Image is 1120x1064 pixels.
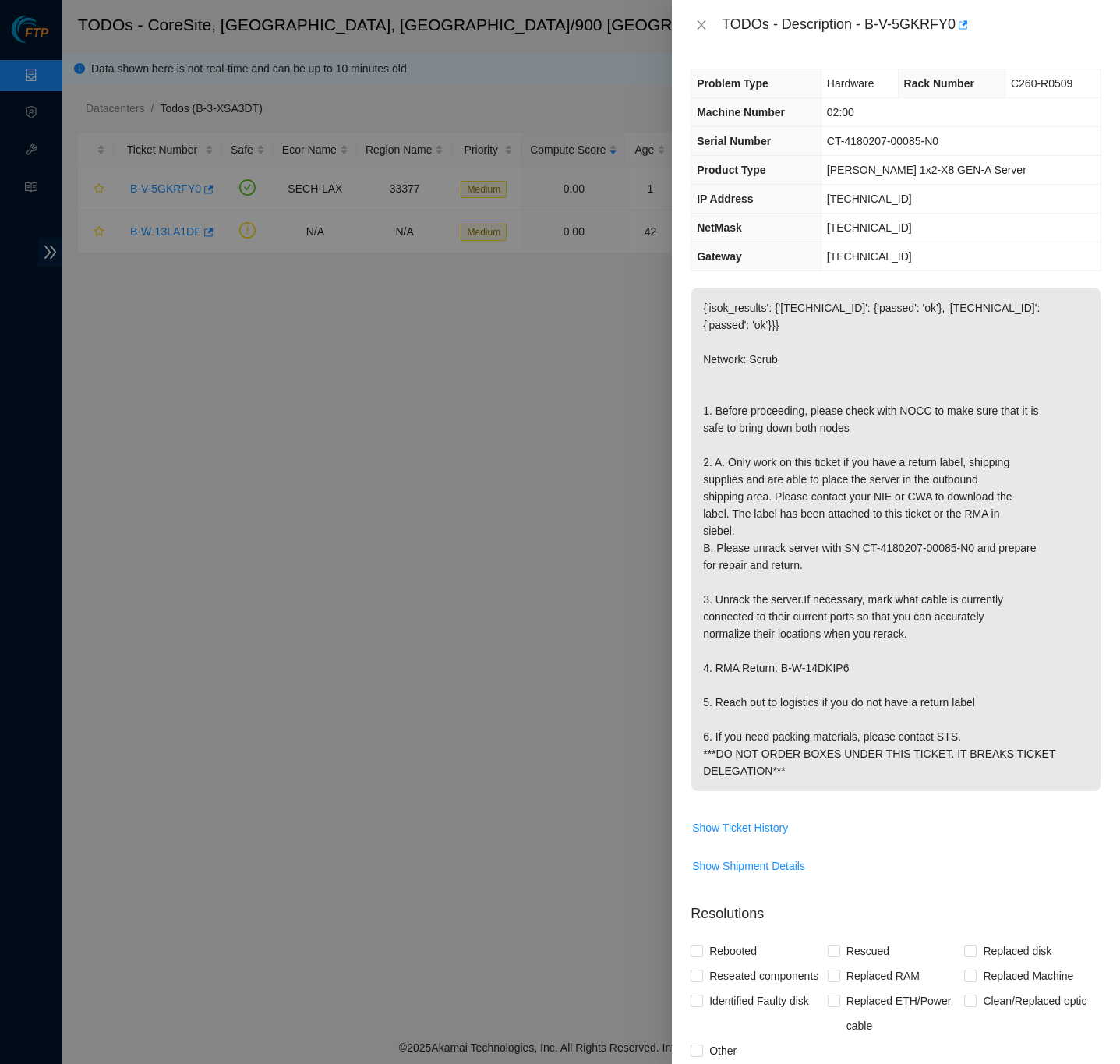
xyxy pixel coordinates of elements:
span: Replaced ETH/Power cable [840,988,965,1038]
p: Resolutions [691,891,1101,924]
button: Show Shipment Details [691,854,806,878]
span: Rebooted [703,939,763,963]
span: Identified Faulty disk [703,988,815,1013]
span: Machine Number [697,106,785,118]
span: Problem Type [697,77,768,90]
span: CT-4180207-00085-N0 [827,135,938,147]
button: Show Ticket History [691,815,789,840]
span: Show Shipment Details [692,857,805,875]
span: C260-R0509 [1011,77,1072,90]
button: Close [691,18,712,33]
span: Rack Number [904,77,974,90]
span: Gateway [697,250,742,263]
span: [TECHNICAL_ID] [827,193,912,205]
span: Hardware [827,77,874,90]
span: Rescued [840,939,896,963]
span: Reseated components [703,963,825,988]
span: IP Address [697,193,753,205]
span: Replaced Machine [977,963,1079,988]
div: TODOs - Description - B-V-5GKRFY0 [722,12,1101,37]
span: Show Ticket History [692,819,788,836]
span: Serial Number [697,135,771,147]
p: {'isok_results': {'[TECHNICAL_ID]': {'passed': 'ok'}, '[TECHNICAL_ID]': {'passed': 'ok'}}} Networ... [691,288,1101,791]
span: Clean/Replaced optic [977,988,1093,1013]
span: Product Type [697,164,765,176]
span: NetMask [697,221,742,234]
span: close [695,19,708,31]
span: Replaced disk [977,939,1058,963]
span: [TECHNICAL_ID] [827,221,912,234]
span: [TECHNICAL_ID] [827,250,912,263]
span: Replaced RAM [840,963,926,988]
span: Other [703,1038,743,1063]
span: 02:00 [827,106,854,118]
span: [PERSON_NAME] 1x2-X8 GEN-A Server [827,164,1026,176]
